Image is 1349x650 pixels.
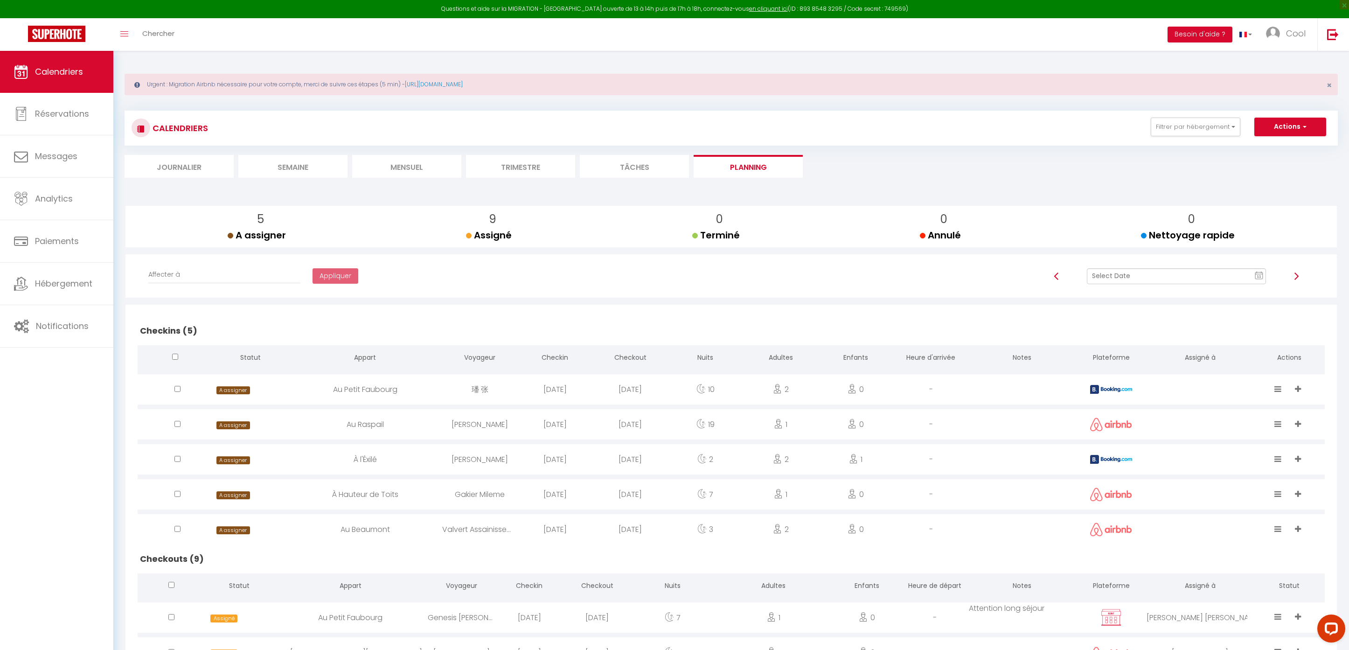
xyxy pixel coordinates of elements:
span: Cool [1286,28,1306,39]
span: Appart [340,581,362,590]
th: Nuits [668,345,743,372]
img: airbnb2.png [1090,488,1132,501]
th: Notes [969,345,1076,372]
div: [DATE] [593,479,668,510]
h2: Checkins (5) [138,316,1325,345]
div: Au Beaumont [288,514,442,545]
div: 0 [818,409,893,440]
div: [DATE] [517,409,592,440]
img: booking2.png [1090,455,1132,464]
div: - [893,514,968,545]
button: Close [1327,81,1332,90]
th: Adultes [743,345,818,372]
a: Chercher [135,18,181,51]
span: Assigné [210,615,237,622]
th: Plateforme [1076,573,1147,600]
div: - [893,479,968,510]
th: Assigné à [1147,573,1253,600]
img: rent.png [1099,608,1123,626]
span: Analytics [35,193,73,204]
div: 璠 张 [442,374,517,405]
th: Checkout [593,345,668,372]
div: 1 [743,479,818,510]
div: 3 [668,514,743,545]
img: airbnb2.png [1090,523,1132,536]
button: Actions [1254,118,1326,136]
div: [DATE] [593,409,668,440]
span: Terminé [692,229,740,242]
div: 1 [818,444,893,475]
div: Valvert Assainissement [442,514,517,545]
div: 2 [668,444,743,475]
p: 5 [235,210,286,228]
span: A assigner [228,229,286,242]
img: logout [1327,28,1339,40]
span: Chercher [142,28,174,38]
span: A assigner [216,456,250,464]
span: A assigner [216,491,250,499]
h2: Checkouts (9) [138,545,1325,573]
iframe: LiveChat chat widget [1310,611,1349,650]
span: Hébergement [35,278,92,289]
p: 0 [700,210,740,228]
span: Nettoyage rapide [1141,229,1235,242]
div: - [893,409,968,440]
td: Attention long séjour [969,600,1076,635]
li: Trimestre [466,155,575,178]
div: 2 [743,374,818,405]
div: [PERSON_NAME] [PERSON_NAME] [1147,602,1253,633]
li: Tâches [580,155,689,178]
span: Paiements [35,235,79,247]
div: [DATE] [563,602,631,633]
input: Select Date [1087,268,1266,284]
th: Actions [1253,345,1325,372]
th: Notes [969,573,1076,600]
div: [DATE] [517,514,592,545]
div: [DATE] [517,444,592,475]
span: Assigné [466,229,512,242]
div: - [901,602,968,633]
img: ... [1266,27,1280,41]
span: Notifications [36,320,89,332]
div: - [893,374,968,405]
div: 7 [631,602,714,633]
p: 0 [1148,210,1235,228]
li: Semaine [238,155,348,178]
div: 0 [818,374,893,405]
button: Besoin d'aide ? [1168,27,1232,42]
th: Assigné à [1147,345,1253,372]
th: Adultes [714,573,833,600]
div: 10 [668,374,743,405]
div: 2 [743,444,818,475]
div: [DATE] [593,444,668,475]
span: Statut [229,581,250,590]
th: Statut [1253,573,1325,600]
div: [DATE] [495,602,563,633]
div: 2 [743,514,818,545]
div: Au Petit Faubourg [288,374,442,405]
span: Réservations [35,108,89,119]
div: Urgent : Migration Airbnb nécessaire pour votre compte, merci de suivre ces étapes (5 min) - [125,74,1338,95]
span: Appart [354,353,376,362]
img: booking2.png [1090,385,1132,394]
th: Plateforme [1076,345,1147,372]
li: Mensuel [352,155,461,178]
span: A assigner [216,386,250,394]
div: 1 [743,409,818,440]
span: Messages [35,150,77,162]
div: [PERSON_NAME] [442,444,517,475]
button: Appliquer [313,268,358,284]
span: Calendriers [35,66,83,77]
th: Checkout [563,573,631,600]
div: [DATE] [593,514,668,545]
p: 9 [473,210,512,228]
span: Annulé [920,229,961,242]
a: ... Cool [1259,18,1317,51]
div: 19 [668,409,743,440]
a: [URL][DOMAIN_NAME] [405,80,463,88]
img: arrow-right3.svg [1293,273,1300,280]
a: en cliquant ici [749,5,788,13]
th: Voyageur [428,573,495,600]
th: Checkin [495,573,563,600]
